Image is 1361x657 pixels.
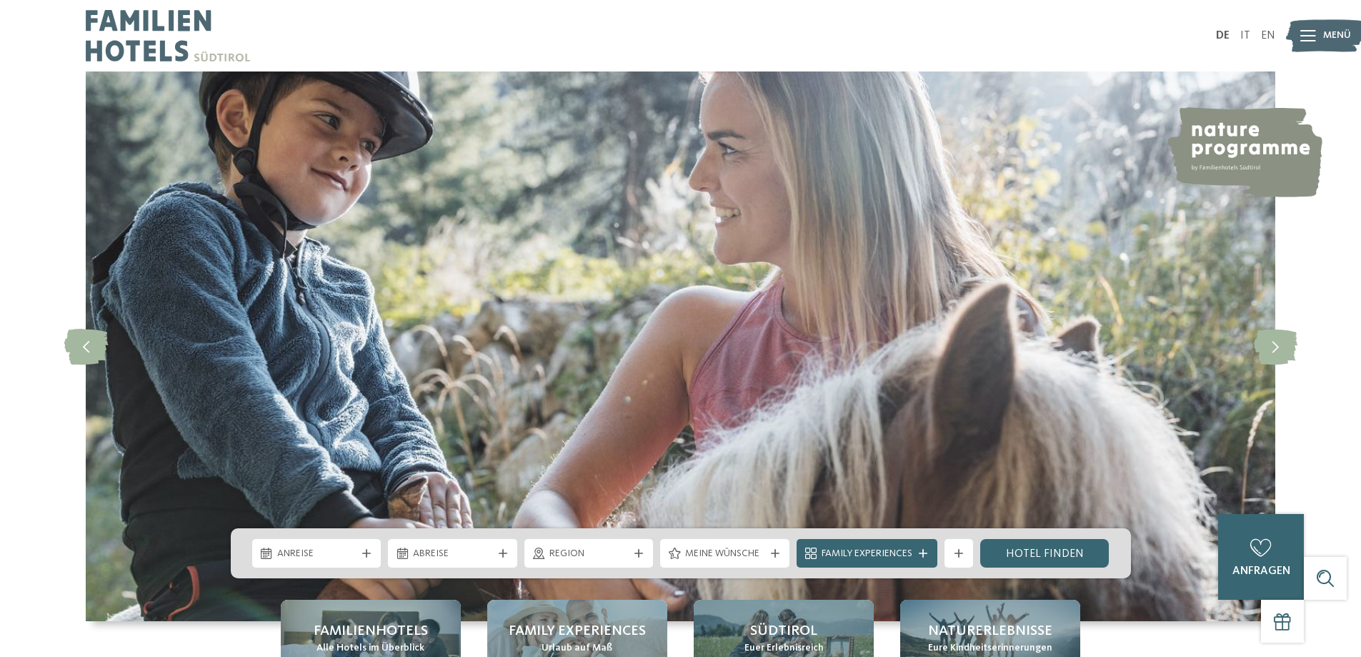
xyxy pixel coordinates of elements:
a: anfragen [1218,514,1304,600]
img: nature programme by Familienhotels Südtirol [1165,107,1322,197]
span: Meine Wünsche [685,547,764,561]
a: EN [1261,30,1275,41]
span: Region [549,547,629,561]
span: Abreise [413,547,492,561]
span: Anreise [277,547,357,561]
span: Südtirol [750,621,817,641]
img: Familienhotels Südtirol: The happy family places [86,71,1275,621]
span: Family Experiences [822,547,912,561]
a: DE [1216,30,1230,41]
span: anfragen [1232,565,1290,577]
a: IT [1240,30,1250,41]
a: Hotel finden [980,539,1110,568]
span: Familienhotels [314,621,428,641]
span: Urlaub auf Maß [542,641,612,656]
span: Eure Kindheitserinnerungen [928,641,1052,656]
span: Menü [1323,29,1351,43]
span: Alle Hotels im Überblick [316,641,424,656]
span: Naturerlebnisse [928,621,1052,641]
span: Euer Erlebnisreich [744,641,824,656]
span: Family Experiences [509,621,646,641]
